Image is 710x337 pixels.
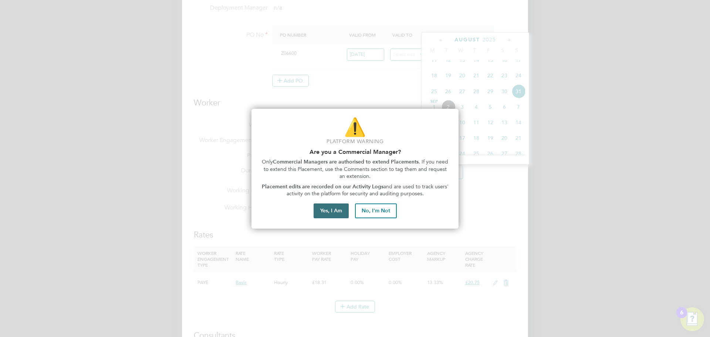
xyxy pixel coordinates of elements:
span: . If you need to extend this Placement, use the Comments section to tag them and request an exten... [264,159,450,179]
h2: Are you a Commercial Manager? [260,148,450,155]
div: Are you part of the Commercial Team? [251,109,459,229]
span: and are used to track users' activity on the platform for security and auditing purposes. [287,183,450,197]
strong: Commercial Managers are authorised to extend Placements [273,159,419,165]
p: Platform Warning [260,138,450,145]
button: Yes, I Am [314,203,349,218]
p: ⚠️ [260,115,450,139]
button: No, I'm Not [355,203,397,218]
strong: Placement edits are recorded on our Activity Logs [262,183,383,190]
span: Only [262,159,273,165]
